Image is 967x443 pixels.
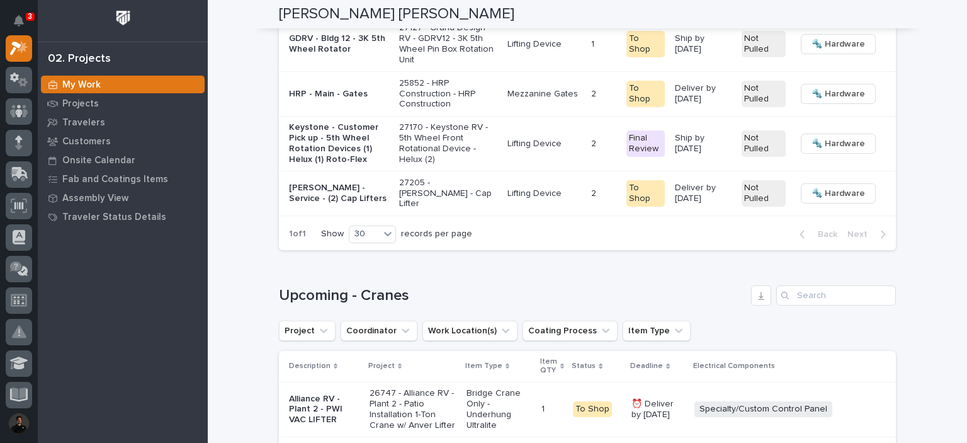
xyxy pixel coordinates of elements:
tr: GDRV - Bldg 12 - 3K 5th Wheel Rotator27127 - Grand Design RV - GDRV12 - 3K 5th Wheel Pin Box Rota... [279,16,896,71]
div: Final Review [626,130,665,157]
button: Project [279,321,336,341]
button: Notifications [6,8,32,34]
span: 🔩 Hardware [811,136,865,151]
span: 🔩 Hardware [811,86,865,101]
p: 3 [28,12,32,21]
p: Projects [62,98,99,110]
p: Traveler Status Details [62,212,166,223]
p: 25852 - HRP Construction - HRP Construction [399,78,497,110]
p: 27170 - Keystone RV - 5th Wheel Front Rotational Device - Helux (2) [399,122,497,164]
h2: [PERSON_NAME] [PERSON_NAME] [279,5,514,23]
p: 27205 - [PERSON_NAME] - Cap Lifter [399,178,497,209]
p: GDRV - Bldg 12 - 3K 5th Wheel Rotator [289,33,389,55]
h1: Upcoming - Cranes [279,287,746,305]
p: HRP - Main - Gates [289,89,389,100]
p: Description [289,359,331,373]
div: Not Pulled [742,180,786,207]
p: Fab and Coatings Items [62,174,168,185]
input: Search [776,285,896,306]
p: Mezzanine Gates [507,89,581,100]
a: My Work [38,75,208,94]
p: [PERSON_NAME] - Service - (2) Cap Lifters [289,183,389,204]
p: Keystone - Customer Pick up - 5th Wheel Rotation Devices (1) Helux (1) Roto-Flex [289,122,389,164]
p: 2 [591,86,599,100]
div: Not Pulled [742,130,786,157]
div: To Shop [626,81,665,107]
p: Bridge Crane Only - Underhung Ultralite [467,388,531,430]
a: Projects [38,94,208,113]
span: Next [847,229,875,240]
button: 🔩 Hardware [801,34,876,54]
p: 1 of 1 [279,219,316,250]
div: 02. Projects [48,52,111,66]
div: To Shop [626,31,665,57]
p: Travelers [62,117,105,129]
div: To Shop [573,401,612,417]
p: Deadline [630,359,663,373]
tr: [PERSON_NAME] - Service - (2) Cap Lifters27205 - [PERSON_NAME] - Cap LifterLifting Device22 To Sh... [279,171,896,216]
a: Onsite Calendar [38,151,208,170]
p: Onsite Calendar [62,155,135,166]
a: Assembly View [38,188,208,207]
div: Notifications3 [16,15,32,35]
p: Deliver by [DATE] [675,183,731,204]
button: Coordinator [341,321,417,341]
p: Ship by [DATE] [675,133,731,154]
button: users-avatar [6,410,32,437]
button: Item Type [623,321,691,341]
p: 2 [591,136,599,149]
span: Specialty/Custom Control Panel [694,401,832,417]
p: 27127 - Grand Design RV - GDRV12 - 3K 5th Wheel Pin Box Rotation Unit [399,23,497,65]
p: Assembly View [62,193,128,204]
a: Fab and Coatings Items [38,170,208,188]
button: 🔩 Hardware [801,183,876,204]
p: Project [368,359,395,373]
div: To Shop [626,180,665,207]
p: 1 [591,37,597,50]
div: Not Pulled [742,31,786,57]
button: 🔩 Hardware [801,134,876,154]
span: 🔩 Hardware [811,37,865,52]
p: ⏰ Deliver by [DATE] [631,399,684,420]
tr: HRP - Main - Gates25852 - HRP Construction - HRP ConstructionMezzanine Gates22 To ShopDeliver by ... [279,72,896,117]
tr: Keystone - Customer Pick up - 5th Wheel Rotation Devices (1) Helux (1) Roto-Flex27170 - Keystone ... [279,116,896,171]
div: Not Pulled [742,81,786,107]
p: Ship by [DATE] [675,33,731,55]
span: Back [810,229,837,240]
button: Next [842,229,896,240]
p: Electrical Components [693,359,775,373]
p: Show [321,229,344,239]
a: Traveler Status Details [38,207,208,226]
button: Back [789,229,842,240]
button: Work Location(s) [422,321,517,341]
p: Deliver by [DATE] [675,83,731,105]
span: 🔩 Hardware [811,186,865,201]
a: Travelers [38,113,208,132]
p: Status [572,359,596,373]
p: Alliance RV - Plant 2 - PWI VAC LIFTER [289,394,359,425]
p: Item QTY [540,355,557,378]
p: Item Type [465,359,502,373]
p: My Work [62,79,101,91]
img: Workspace Logo [111,6,135,30]
p: Lifting Device [507,139,581,149]
div: 30 [349,227,380,241]
button: Coating Process [523,321,618,341]
p: 2 [591,186,599,199]
p: 1 [541,401,547,415]
p: records per page [401,229,472,239]
a: Customers [38,132,208,151]
p: Customers [62,136,111,147]
p: Lifting Device [507,39,581,50]
button: 🔩 Hardware [801,84,876,104]
p: 26747 - Alliance RV - Plant 2 - Patio Installation 1-Ton Crane w/ Anver Lifter [370,388,456,430]
p: Lifting Device [507,188,581,199]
